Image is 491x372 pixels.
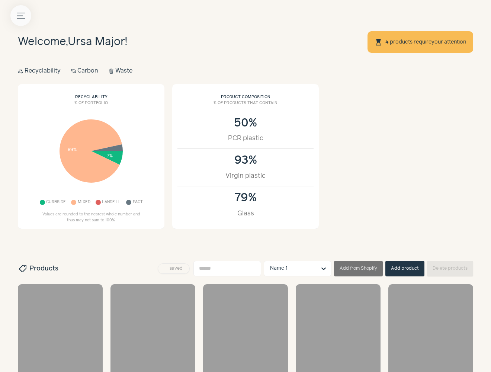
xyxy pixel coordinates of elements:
[375,38,382,46] span: hourglass_top
[78,198,90,207] span: Mixed
[185,209,306,218] div: Glass
[23,100,159,112] h3: % of portfolio
[185,192,306,205] div: 79%
[385,39,466,45] a: 4 products requireyour attention
[17,264,27,273] span: sell
[185,171,306,181] div: Virgin plastic
[68,36,125,47] span: Ursa Major
[39,212,143,224] p: Values are rounded to the nearest whole number and thus may not sum to 100%.
[177,100,314,112] h3: % of products that contain
[385,261,424,276] button: Add product
[185,117,306,130] div: 50%
[102,198,121,207] span: Landfill
[167,266,185,271] span: saved
[177,89,314,100] h2: Product composition
[18,264,58,273] h2: Products
[23,89,159,100] h2: Recyclability
[158,263,190,274] button: saved
[71,66,99,76] button: Carbon
[133,198,143,207] span: Pact
[185,154,306,167] div: 93%
[18,66,61,76] button: Recyclability
[18,34,127,51] h1: Welcome, !
[185,134,306,143] div: PCR plastic
[334,261,383,276] button: Add from Shopify
[46,198,66,207] span: Curbside
[109,66,132,76] button: Waste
